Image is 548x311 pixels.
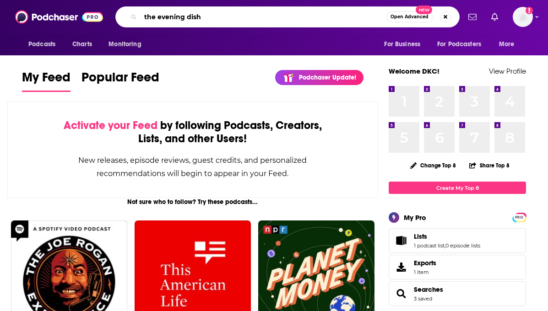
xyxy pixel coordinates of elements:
a: Show notifications dropdown [488,9,502,25]
button: Open AdvancedNew [386,11,433,22]
div: My Pro [404,213,426,222]
button: open menu [22,36,67,53]
div: by following Podcasts, Creators, Lists, and other Users! [54,119,332,145]
span: Exports [414,259,436,267]
span: 1 item [414,269,436,275]
span: , [445,242,445,249]
span: Charts [72,38,92,51]
button: open menu [378,36,432,53]
a: Charts [66,36,98,53]
a: 1 podcast list [414,242,445,249]
button: Show profile menu [513,7,533,27]
button: open menu [431,36,494,53]
a: Create My Top 8 [389,182,526,194]
a: Exports [389,255,526,279]
button: open menu [493,36,526,53]
span: More [499,38,515,51]
a: PRO [514,214,525,220]
a: My Feed [22,70,71,92]
p: Podchaser Update! [299,74,356,81]
a: Searches [414,285,443,294]
a: Searches [392,287,410,300]
button: Share Top 8 [469,156,510,174]
span: Searches [389,281,526,306]
span: For Podcasters [437,38,481,51]
a: Popular Feed [81,70,159,92]
span: Popular Feed [81,70,159,91]
a: View Profile [489,67,526,75]
div: New releases, episode reviews, guest credits, and personalized recommendations will begin to appe... [54,154,332,180]
svg: Add a profile image [526,7,533,14]
div: Search podcasts, credits, & more... [115,6,460,27]
button: open menu [102,36,153,53]
span: Lists [389,228,526,253]
div: Not sure who to follow? Try these podcasts... [7,198,378,206]
a: Lists [414,232,480,241]
a: 0 episode lists [445,242,480,249]
span: My Feed [22,70,71,91]
button: Change Top 8 [405,160,461,171]
span: Open Advanced [391,15,429,19]
span: New [416,5,432,14]
span: Activate your Feed [64,118,157,132]
span: Monitoring [109,38,141,51]
span: Exports [392,261,410,273]
span: For Business [384,38,420,51]
span: Podcasts [28,38,55,51]
a: Show notifications dropdown [465,9,480,25]
input: Search podcasts, credits, & more... [141,10,386,24]
a: Lists [392,234,410,247]
a: 3 saved [414,295,432,302]
img: Podchaser - Follow, Share and Rate Podcasts [15,8,103,26]
img: User Profile [513,7,533,27]
span: Lists [414,232,427,241]
span: Logged in as dkcmediatechnyc [513,7,533,27]
a: Welcome DKC! [389,67,439,75]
